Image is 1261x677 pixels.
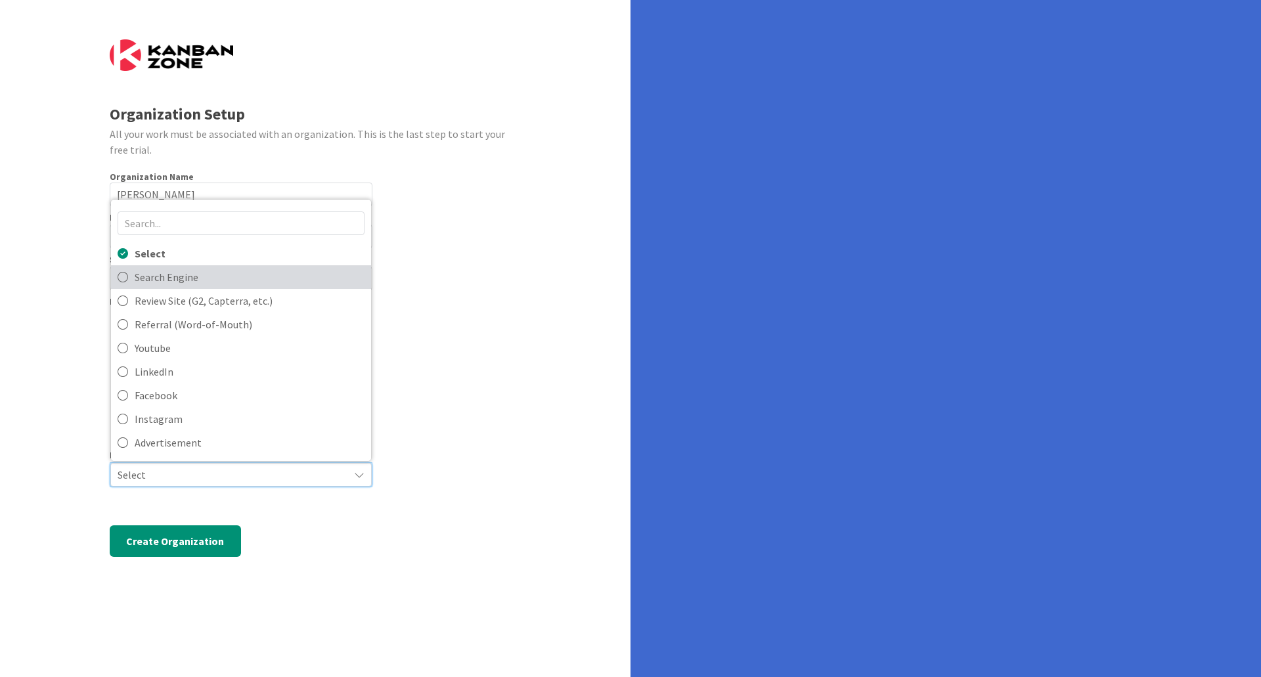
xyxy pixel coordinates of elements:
[135,267,365,287] span: Search Engine
[111,454,371,478] a: Live Event
[111,383,371,407] a: Facebook
[135,315,365,334] span: Referral (Word-of-Mouth)
[135,244,365,263] span: Select
[110,255,127,264] span: Size
[135,338,365,358] span: Youtube
[111,431,371,454] a: Advertisement
[135,433,365,452] span: Advertisement
[111,407,371,431] a: Instagram
[110,403,372,444] button: We have multiple tools but would like to have one platform
[110,102,521,126] div: Organization Setup
[110,297,347,306] div: How do you currently manage and measure your work?
[110,525,241,557] button: Create Organization
[110,171,194,183] label: Organization Name
[110,450,230,460] span: How did you hear about us?
[111,313,371,336] a: Referral (Word-of-Mouth)
[110,359,372,399] button: We use another tool, but it doesn't meet our needs
[111,265,371,289] a: Search Engine
[110,334,372,355] button: We mostly use spreadsheets, such as Excel
[110,126,521,158] div: All your work must be associated with an organization. This is the last step to start your free t...
[118,466,342,484] span: Select
[118,211,365,235] input: Search...
[111,289,371,313] a: Review Site (G2, Capterra, etc.)
[110,213,146,222] span: Industry
[135,385,365,405] span: Facebook
[111,242,371,265] a: Select
[110,309,372,330] button: We don't have a system and need one
[135,409,365,429] span: Instagram
[111,360,371,383] a: LinkedIn
[111,336,371,360] a: Youtube
[135,362,365,382] span: LinkedIn
[135,456,365,476] span: Live Event
[110,39,233,71] img: Kanban Zone
[135,291,365,311] span: Review Site (G2, Capterra, etc.)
